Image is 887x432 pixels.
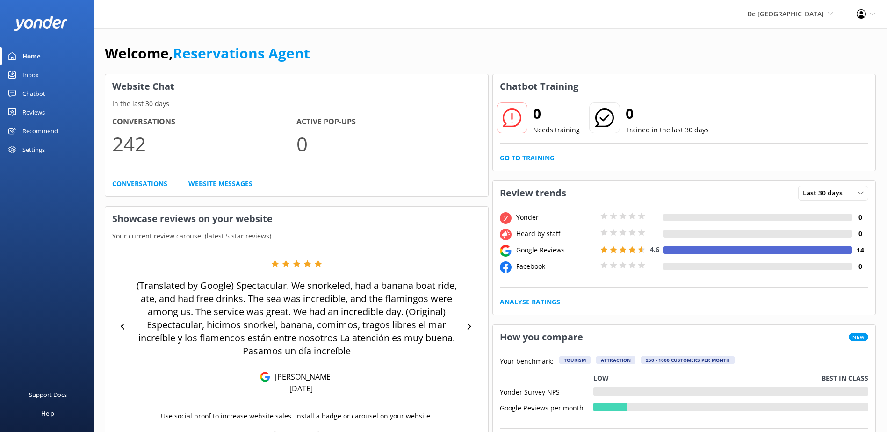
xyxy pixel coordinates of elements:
[22,122,58,140] div: Recommend
[533,102,580,125] h2: 0
[22,103,45,122] div: Reviews
[22,140,45,159] div: Settings
[105,231,488,241] p: Your current review carousel (latest 5 star reviews)
[105,74,488,99] h3: Website Chat
[500,403,593,411] div: Google Reviews per month
[296,128,481,159] p: 0
[533,125,580,135] p: Needs training
[626,102,709,125] h2: 0
[29,385,67,404] div: Support Docs
[641,356,735,364] div: 250 - 1000 customers per month
[14,16,68,31] img: yonder-white-logo.png
[852,212,868,223] h4: 0
[849,333,868,341] span: New
[289,383,313,394] p: [DATE]
[270,372,333,382] p: [PERSON_NAME]
[260,372,270,382] img: Google Reviews
[112,128,296,159] p: 242
[105,207,488,231] h3: Showcase reviews on your website
[747,9,824,18] span: De [GEOGRAPHIC_DATA]
[626,125,709,135] p: Trained in the last 30 days
[803,188,848,198] span: Last 30 days
[41,404,54,423] div: Help
[105,99,488,109] p: In the last 30 days
[514,229,598,239] div: Heard by staff
[112,116,296,128] h4: Conversations
[650,245,659,254] span: 4.6
[493,325,590,349] h3: How you compare
[514,212,598,223] div: Yonder
[493,74,585,99] h3: Chatbot Training
[22,47,41,65] div: Home
[188,179,252,189] a: Website Messages
[500,356,554,367] p: Your benchmark:
[500,297,560,307] a: Analyse Ratings
[500,153,555,163] a: Go to Training
[559,356,591,364] div: Tourism
[296,116,481,128] h4: Active Pop-ups
[173,43,310,63] a: Reservations Agent
[493,181,573,205] h3: Review trends
[22,84,45,103] div: Chatbot
[161,411,432,421] p: Use social proof to increase website sales. Install a badge or carousel on your website.
[822,373,868,383] p: Best in class
[514,261,598,272] div: Facebook
[22,65,39,84] div: Inbox
[593,373,609,383] p: Low
[596,356,635,364] div: Attraction
[131,279,462,358] p: (Translated by Google) Spectacular. We snorkeled, had a banana boat ride, ate, and had free drink...
[112,179,167,189] a: Conversations
[500,387,593,396] div: Yonder Survey NPS
[514,245,598,255] div: Google Reviews
[105,42,310,65] h1: Welcome,
[852,245,868,255] h4: 14
[852,229,868,239] h4: 0
[852,261,868,272] h4: 0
